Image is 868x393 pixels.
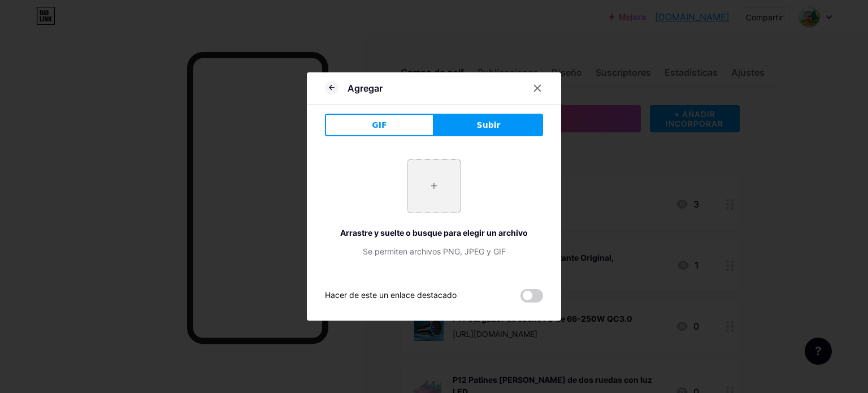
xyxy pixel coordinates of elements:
button: GIF [325,114,434,136]
font: Subir [477,120,501,129]
font: GIF [372,120,387,129]
font: Hacer de este un enlace destacado [325,290,457,300]
font: Arrastre y suelte o busque para elegir un archivo [340,228,528,237]
font: Se permiten archivos PNG, JPEG y GIF [363,247,506,256]
button: Subir [434,114,543,136]
font: Agregar [348,83,383,94]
